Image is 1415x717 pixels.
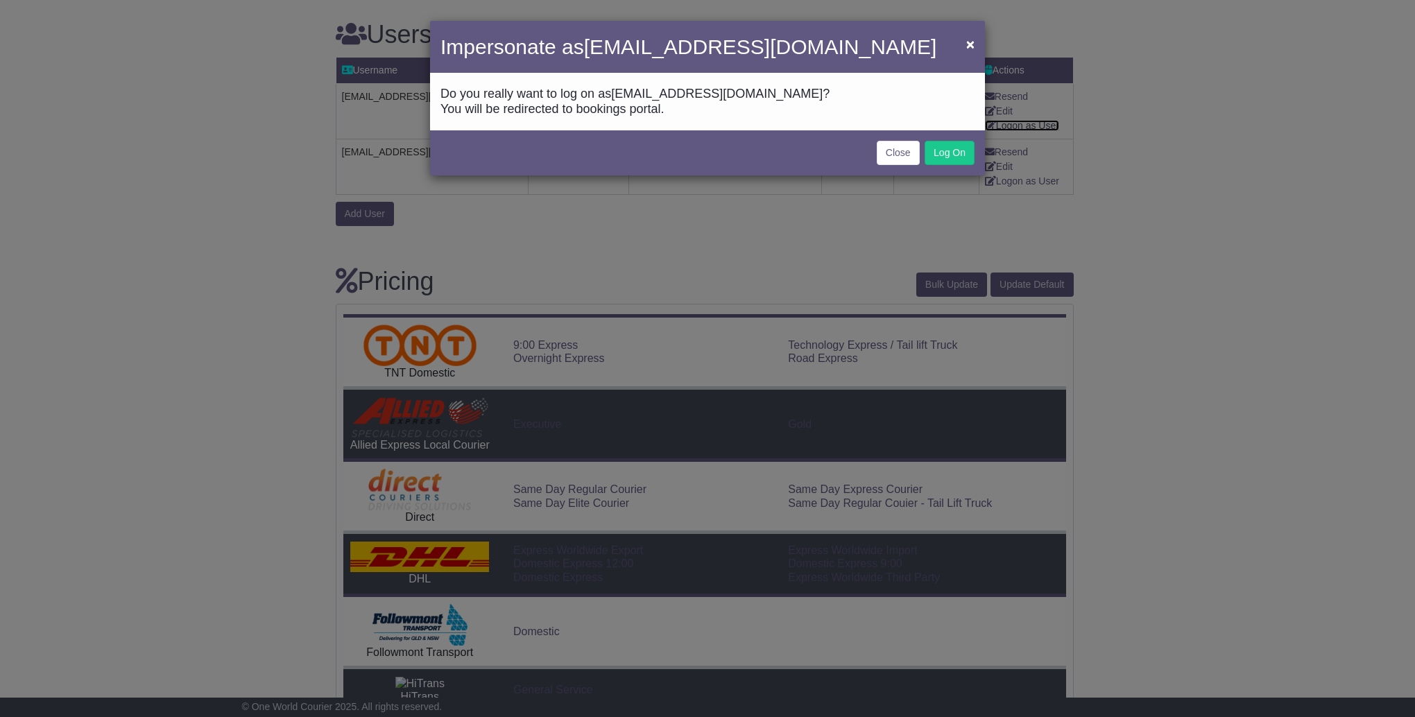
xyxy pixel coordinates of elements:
a: Close [877,141,920,165]
span: [EMAIL_ADDRESS][DOMAIN_NAME] [584,35,936,58]
div: Do you really want to log on as ? You will be redirected to bookings portal. [430,76,985,127]
h4: Impersonate as [440,31,936,62]
span: [EMAIL_ADDRESS][DOMAIN_NAME] [611,87,823,101]
span: × [966,36,975,52]
button: Log On [925,141,975,165]
button: Close [959,30,981,58]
